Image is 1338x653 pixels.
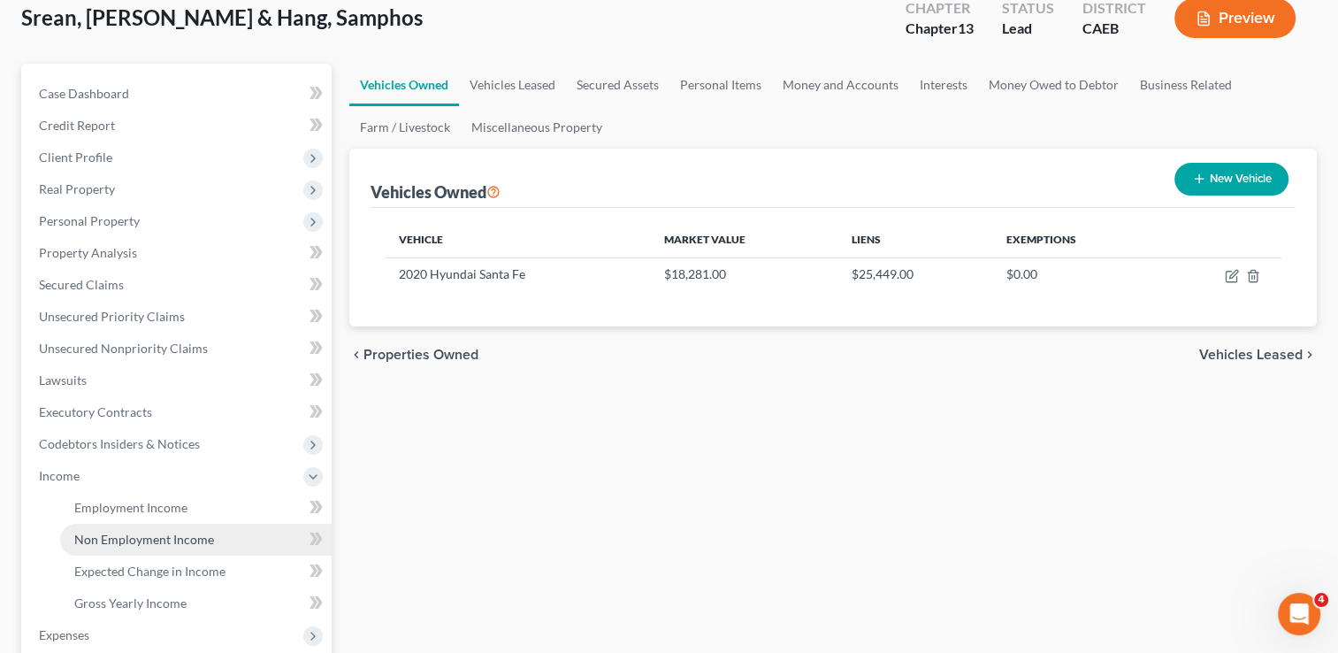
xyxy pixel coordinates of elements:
[39,213,140,228] span: Personal Property
[60,588,332,619] a: Gross Yearly Income
[74,500,187,515] span: Employment Income
[25,110,332,142] a: Credit Report
[25,237,332,269] a: Property Analysis
[25,269,332,301] a: Secured Claims
[1303,348,1317,362] i: chevron_right
[25,78,332,110] a: Case Dashboard
[39,309,185,324] span: Unsecured Priority Claims
[978,64,1129,106] a: Money Owed to Debtor
[837,222,992,257] th: Liens
[39,150,112,165] span: Client Profile
[39,245,137,260] span: Property Analysis
[39,277,124,292] span: Secured Claims
[25,365,332,396] a: Lawsuits
[363,348,478,362] span: Properties Owned
[39,373,87,388] span: Lawsuits
[385,257,650,291] td: 2020 Hyundai Santa Fe
[25,333,332,365] a: Unsecured Nonpriority Claims
[772,64,909,106] a: Money and Accounts
[1174,163,1288,196] button: New Vehicle
[39,341,208,356] span: Unsecured Nonpriority Claims
[39,404,152,419] span: Executory Contracts
[909,64,978,106] a: Interests
[349,64,459,106] a: Vehicles Owned
[74,532,214,547] span: Non Employment Income
[60,524,332,556] a: Non Employment Income
[25,301,332,333] a: Unsecured Priority Claims
[1199,348,1303,362] span: Vehicles Leased
[21,4,423,30] span: Srean, [PERSON_NAME] & Hang, Samphos
[39,118,115,133] span: Credit Report
[371,181,501,203] div: Vehicles Owned
[1129,64,1242,106] a: Business Related
[992,222,1160,257] th: Exemptions
[650,222,837,257] th: Market Value
[1082,19,1146,39] div: CAEB
[650,257,837,291] td: $18,281.00
[349,348,363,362] i: chevron_left
[837,257,992,291] td: $25,449.00
[39,627,89,642] span: Expenses
[60,492,332,524] a: Employment Income
[39,468,80,483] span: Income
[60,556,332,588] a: Expected Change in Income
[958,19,974,36] span: 13
[566,64,669,106] a: Secured Assets
[1278,593,1320,635] iframe: Intercom live chat
[349,106,461,149] a: Farm / Livestock
[906,19,974,39] div: Chapter
[1199,348,1317,362] button: Vehicles Leased chevron_right
[669,64,772,106] a: Personal Items
[1314,593,1328,607] span: 4
[1002,19,1054,39] div: Lead
[459,64,566,106] a: Vehicles Leased
[74,595,187,611] span: Gross Yearly Income
[461,106,613,149] a: Miscellaneous Property
[385,222,650,257] th: Vehicle
[25,396,332,428] a: Executory Contracts
[74,564,226,579] span: Expected Change in Income
[39,181,115,196] span: Real Property
[349,348,478,362] button: chevron_left Properties Owned
[992,257,1160,291] td: $0.00
[39,436,200,451] span: Codebtors Insiders & Notices
[39,86,129,101] span: Case Dashboard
